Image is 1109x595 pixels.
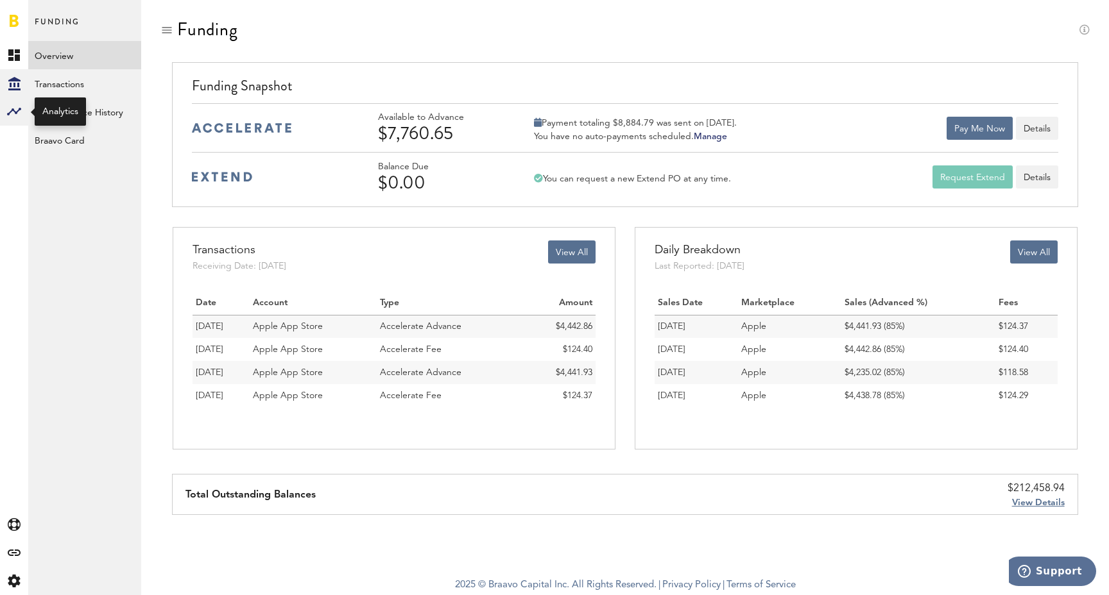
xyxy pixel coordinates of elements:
td: $4,442.86 (85%) [841,338,995,361]
span: [DATE] [196,345,223,354]
div: $0.00 [378,172,500,193]
td: Apple [738,361,841,384]
div: $212,458.94 [1008,481,1065,496]
th: Type [377,292,524,315]
td: Accelerate Fee [377,338,524,361]
button: Request Extend [933,165,1013,189]
div: Funding [177,19,238,40]
div: Payment totaling $8,884.79 was sent on [DATE]. [534,117,737,129]
span: [DATE] [196,322,223,331]
td: Apple App Store [250,315,377,338]
a: Overview [28,41,141,69]
td: [DATE] [655,384,738,407]
div: Last Reported: [DATE] [655,260,744,272]
td: Accelerate Fee [377,384,524,407]
th: Sales (Advanced %) [841,292,995,315]
td: Apple App Store [250,384,377,407]
td: 09/19/25 [193,361,249,384]
button: View All [548,240,596,264]
span: Accelerate Advance [380,322,461,331]
span: Accelerate Fee [380,345,442,354]
a: Braavo Card [28,126,141,154]
span: $4,442.86 [556,322,592,331]
a: Privacy Policy [662,580,721,590]
td: 09/19/25 [193,315,249,338]
span: Accelerate Fee [380,391,442,400]
td: $118.58 [995,361,1058,384]
th: Amount [524,292,596,315]
td: [DATE] [655,361,738,384]
td: Apple [738,384,841,407]
span: $4,441.93 [556,368,592,377]
a: Daily Advance History [28,97,141,126]
a: Terms of Service [726,580,796,590]
div: Funding Snapshot [192,76,1058,103]
span: 2025 © Braavo Capital Inc. All Rights Reserved. [455,576,657,595]
td: 09/19/25 [193,384,249,407]
td: $4,438.78 (85%) [841,384,995,407]
span: View Details [1012,498,1065,507]
td: Accelerate Advance [377,361,524,384]
button: View All [1010,240,1058,264]
div: Receiving Date: [DATE] [193,260,286,272]
a: Manage [694,132,727,141]
div: Total Outstanding Balances [185,474,316,514]
td: Apple [738,315,841,338]
td: [DATE] [655,315,738,338]
td: 09/19/25 [193,338,249,361]
td: [DATE] [655,338,738,361]
span: $124.37 [563,391,592,400]
th: Fees [995,292,1058,315]
div: Analytics [42,105,78,118]
td: $124.40 [995,338,1058,361]
th: Account [250,292,377,315]
div: Balance Due [378,162,500,172]
td: Apple [738,338,841,361]
div: Transactions [193,240,286,260]
img: extend-medium-blue-logo.svg [192,172,252,182]
img: accelerate-medium-blue-logo.svg [192,123,291,133]
iframe: Opens a widget where you can find more information [1009,557,1096,589]
div: $7,760.65 [378,123,500,144]
th: Marketplace [738,292,841,315]
td: $4,441.93 (85%) [841,315,995,338]
span: Accelerate Advance [380,368,461,377]
span: [DATE] [196,368,223,377]
td: $124.37 [524,384,596,407]
a: Details [1016,165,1058,189]
span: $124.40 [563,345,592,354]
div: You can request a new Extend PO at any time. [534,173,731,185]
span: [DATE] [196,391,223,400]
td: $4,442.86 [524,315,596,338]
td: Apple App Store [250,338,377,361]
td: Accelerate Advance [377,315,524,338]
button: Details [1016,117,1058,140]
a: Transactions [28,69,141,97]
span: Funding [35,14,80,41]
td: $124.40 [524,338,596,361]
div: Daily Breakdown [655,240,744,260]
th: Sales Date [655,292,738,315]
div: Available to Advance [378,112,500,123]
span: Apple App Store [253,345,323,354]
td: $4,441.93 [524,361,596,384]
span: Apple App Store [253,322,323,331]
td: Apple App Store [250,361,377,384]
td: $4,235.02 (85%) [841,361,995,384]
span: Apple App Store [253,391,323,400]
span: Apple App Store [253,368,323,377]
td: $124.37 [995,315,1058,338]
td: $124.29 [995,384,1058,407]
th: Date [193,292,249,315]
div: You have no auto-payments scheduled. [534,131,737,142]
button: Pay Me Now [947,117,1013,140]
